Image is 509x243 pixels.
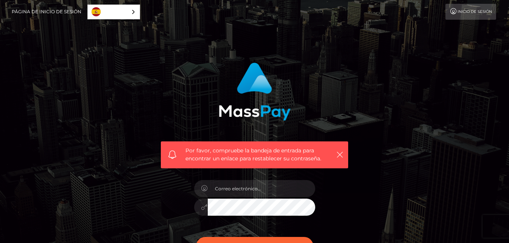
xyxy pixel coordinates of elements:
input: Correo electrónico... [208,180,315,197]
a: Página de inicio de sesión [12,4,81,20]
a: Inicio de sesión [445,4,496,20]
aside: Language selected: Español [87,5,140,19]
span: Por favor, compruebe la bandeja de entrada para encontrar un enlace para restablecer su contraseña. [185,147,324,163]
div: Language [87,5,140,19]
a: Español [88,5,140,19]
img: MassPay Login [219,63,291,121]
